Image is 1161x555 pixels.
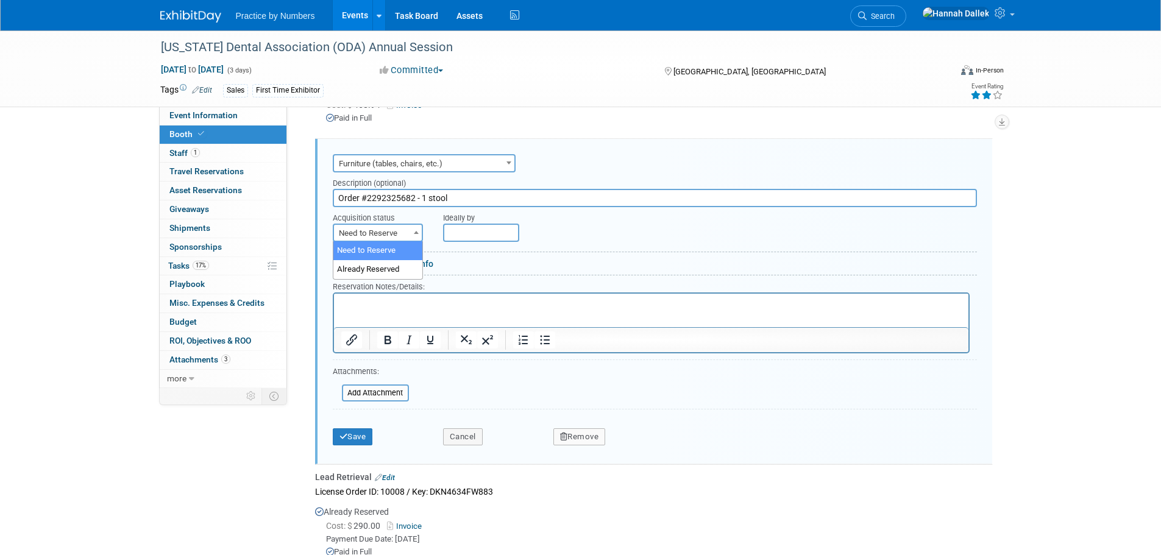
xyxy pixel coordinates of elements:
[315,471,992,483] div: Lead Retrieval
[169,242,222,252] span: Sponsorships
[186,65,198,74] span: to
[198,130,204,137] i: Booth reservation complete
[169,279,205,289] span: Playbook
[226,66,252,74] span: (3 days)
[169,355,230,364] span: Attachments
[221,355,230,364] span: 3
[333,260,422,279] li: Already Reserved
[334,294,968,327] iframe: Rich Text Area
[236,11,315,21] span: Practice by Numbers
[241,388,262,404] td: Personalize Event Tab Strip
[169,129,207,139] span: Booth
[261,388,286,404] td: Toggle Event Tabs
[169,110,238,120] span: Event Information
[326,534,992,545] div: Payment Due Date: [DATE]
[193,261,209,270] span: 17%
[334,225,422,242] span: Need to Reserve
[387,521,427,531] a: Invoice
[443,428,483,445] button: Cancel
[970,83,1003,90] div: Event Rating
[326,521,353,531] span: Cost: $
[191,148,200,157] span: 1
[375,64,448,77] button: Committed
[333,241,422,260] li: Need to Reserve
[252,84,324,97] div: First Time Exhibitor
[850,5,906,27] a: Search
[534,331,555,348] button: Bullet list
[160,370,286,388] a: more
[169,317,197,327] span: Budget
[334,155,514,172] span: Furniture (tables, chairs, etc.)
[160,10,221,23] img: ExhibitDay
[160,219,286,238] a: Shipments
[160,275,286,294] a: Playbook
[420,331,441,348] button: Underline
[169,166,244,176] span: Travel Reservations
[375,473,395,482] a: Edit
[399,331,419,348] button: Italic
[333,154,516,172] span: Furniture (tables, chairs, etc.)
[160,125,286,144] a: Booth
[169,204,209,214] span: Giveaways
[477,331,498,348] button: Superscript
[553,428,606,445] button: Remove
[341,331,362,348] button: Insert/edit link
[160,294,286,313] a: Misc. Expenses & Credits
[160,64,224,75] span: [DATE] [DATE]
[443,207,921,224] div: Ideally by
[333,280,970,292] div: Reservation Notes/Details:
[673,67,826,76] span: [GEOGRAPHIC_DATA], [GEOGRAPHIC_DATA]
[326,113,992,124] div: Paid in Full
[333,366,409,380] div: Attachments:
[315,483,992,500] div: License Order ID: 10008 / Key: DKN4634FW883
[169,148,200,158] span: Staff
[333,428,373,445] button: Save
[160,182,286,200] a: Asset Reservations
[160,107,286,125] a: Event Information
[513,331,534,348] button: Numbered list
[867,12,895,21] span: Search
[168,261,209,270] span: Tasks
[160,332,286,350] a: ROI, Objectives & ROO
[160,200,286,219] a: Giveaways
[333,224,423,242] span: Need to Reserve
[160,238,286,256] a: Sponsorships
[160,351,286,369] a: Attachments3
[879,63,1004,82] div: Event Format
[169,185,242,195] span: Asset Reservations
[160,313,286,331] a: Budget
[169,223,210,233] span: Shipments
[169,336,251,345] span: ROI, Objectives & ROO
[223,84,248,97] div: Sales
[160,257,286,275] a: Tasks17%
[160,83,212,97] td: Tags
[333,172,977,189] div: Description (optional)
[922,7,990,20] img: Hannah Dallek
[333,207,425,224] div: Acquisition status
[157,37,932,58] div: [US_STATE] Dental Association (ODA) Annual Session
[160,144,286,163] a: Staff1
[377,331,398,348] button: Bold
[326,521,385,531] span: 290.00
[961,65,973,75] img: Format-Inperson.png
[456,331,477,348] button: Subscript
[975,66,1004,75] div: In-Person
[160,163,286,181] a: Travel Reservations
[192,86,212,94] a: Edit
[169,298,265,308] span: Misc. Expenses & Credits
[167,373,186,383] span: more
